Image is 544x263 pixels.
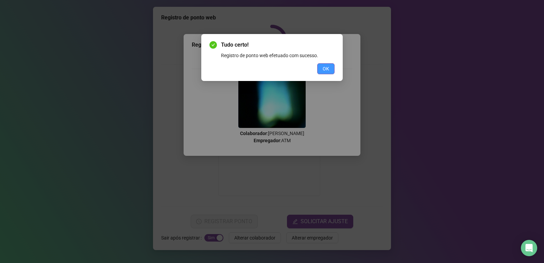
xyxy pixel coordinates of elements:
div: Open Intercom Messenger [521,240,537,256]
span: Tudo certo! [221,41,335,49]
span: OK [323,65,329,72]
div: Registro de ponto web efetuado com sucesso. [221,52,335,59]
span: check-circle [209,41,217,49]
button: OK [317,63,335,74]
